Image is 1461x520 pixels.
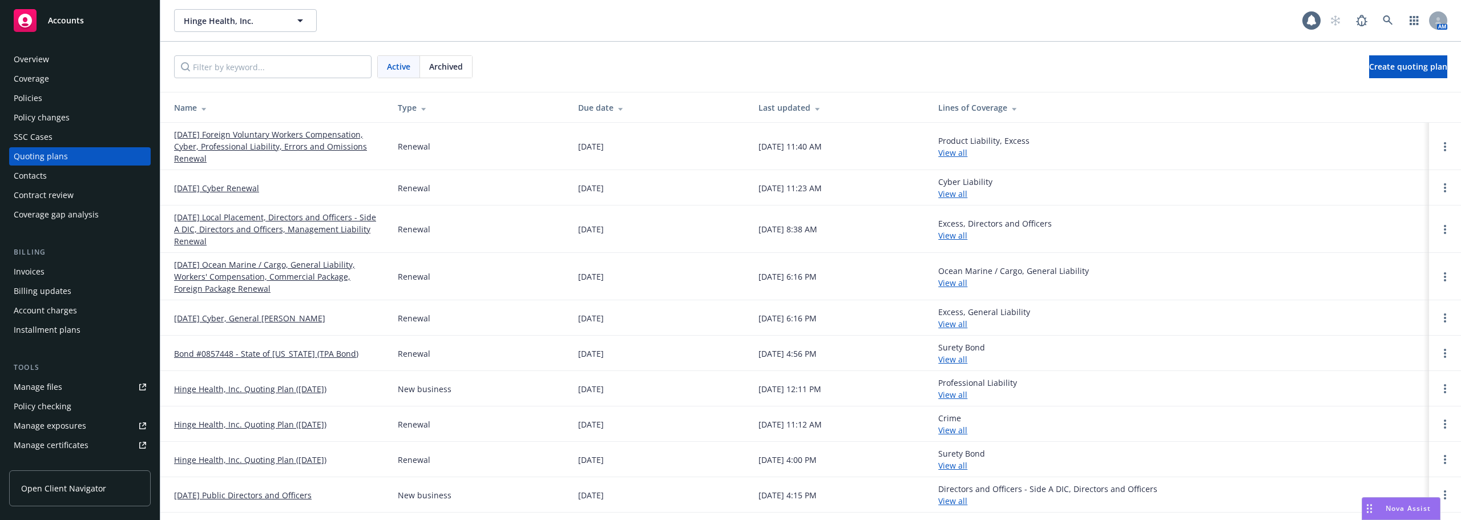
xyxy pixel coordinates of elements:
[938,319,967,329] a: View all
[758,383,821,395] div: [DATE] 12:11 PM
[1324,9,1347,32] a: Start snowing
[938,265,1089,289] div: Ocean Marine / Cargo, General Liability
[1386,503,1431,513] span: Nova Assist
[938,135,1030,159] div: Product Liability, Excess
[9,378,151,396] a: Manage files
[578,182,604,194] div: [DATE]
[9,147,151,166] a: Quoting plans
[938,389,967,400] a: View all
[1438,417,1452,431] a: Open options
[174,9,317,32] button: Hinge Health, Inc.
[578,348,604,360] div: [DATE]
[14,301,77,320] div: Account charges
[938,102,1420,114] div: Lines of Coverage
[184,15,282,27] span: Hinge Health, Inc.
[9,108,151,127] a: Policy changes
[174,259,380,295] a: [DATE] Ocean Marine / Cargo, General Liability, Workers' Compensation, Commercial Package, Foreig...
[9,50,151,68] a: Overview
[14,128,53,146] div: SSC Cases
[758,271,817,283] div: [DATE] 6:16 PM
[938,483,1157,507] div: Directors and Officers - Side A DIC, Directors and Officers
[9,128,151,146] a: SSC Cases
[1438,223,1452,236] a: Open options
[578,418,604,430] div: [DATE]
[758,312,817,324] div: [DATE] 6:16 PM
[1438,311,1452,325] a: Open options
[758,223,817,235] div: [DATE] 8:38 AM
[14,108,70,127] div: Policy changes
[174,102,380,114] div: Name
[9,167,151,185] a: Contacts
[9,301,151,320] a: Account charges
[938,377,1017,401] div: Professional Liability
[398,223,430,235] div: Renewal
[9,417,151,435] a: Manage exposures
[1350,9,1373,32] a: Report a Bug
[398,418,430,430] div: Renewal
[14,50,49,68] div: Overview
[9,186,151,204] a: Contract review
[1362,497,1440,520] button: Nova Assist
[938,230,967,241] a: View all
[398,271,430,283] div: Renewal
[9,282,151,300] a: Billing updates
[9,70,151,88] a: Coverage
[758,102,921,114] div: Last updated
[398,454,430,466] div: Renewal
[174,312,325,324] a: [DATE] Cyber, General [PERSON_NAME]
[14,436,88,454] div: Manage certificates
[174,454,326,466] a: Hinge Health, Inc. Quoting Plan ([DATE])
[398,383,451,395] div: New business
[48,16,84,25] span: Accounts
[14,205,99,224] div: Coverage gap analysis
[9,455,151,474] a: Manage claims
[398,140,430,152] div: Renewal
[578,102,740,114] div: Due date
[14,397,71,416] div: Policy checking
[174,383,326,395] a: Hinge Health, Inc. Quoting Plan ([DATE])
[938,460,967,471] a: View all
[14,378,62,396] div: Manage files
[938,277,967,288] a: View all
[174,418,326,430] a: Hinge Health, Inc. Quoting Plan ([DATE])
[398,489,451,501] div: New business
[14,147,68,166] div: Quoting plans
[9,89,151,107] a: Policies
[14,89,42,107] div: Policies
[9,205,151,224] a: Coverage gap analysis
[578,489,604,501] div: [DATE]
[9,263,151,281] a: Invoices
[1438,181,1452,195] a: Open options
[398,102,560,114] div: Type
[938,147,967,158] a: View all
[938,341,985,365] div: Surety Bond
[9,5,151,37] a: Accounts
[1438,140,1452,154] a: Open options
[758,140,822,152] div: [DATE] 11:40 AM
[9,247,151,258] div: Billing
[938,188,967,199] a: View all
[938,412,967,436] div: Crime
[174,211,380,247] a: [DATE] Local Placement, Directors and Officers - Side A DIC, Directors and Officers, Management L...
[938,495,967,506] a: View all
[14,455,71,474] div: Manage claims
[14,167,47,185] div: Contacts
[9,397,151,416] a: Policy checking
[578,223,604,235] div: [DATE]
[398,312,430,324] div: Renewal
[758,489,817,501] div: [DATE] 4:15 PM
[398,182,430,194] div: Renewal
[1438,270,1452,284] a: Open options
[1438,488,1452,502] a: Open options
[938,425,967,436] a: View all
[758,454,817,466] div: [DATE] 4:00 PM
[9,436,151,454] a: Manage certificates
[578,271,604,283] div: [DATE]
[14,186,74,204] div: Contract review
[758,418,822,430] div: [DATE] 11:12 AM
[578,454,604,466] div: [DATE]
[578,383,604,395] div: [DATE]
[14,321,80,339] div: Installment plans
[14,417,86,435] div: Manage exposures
